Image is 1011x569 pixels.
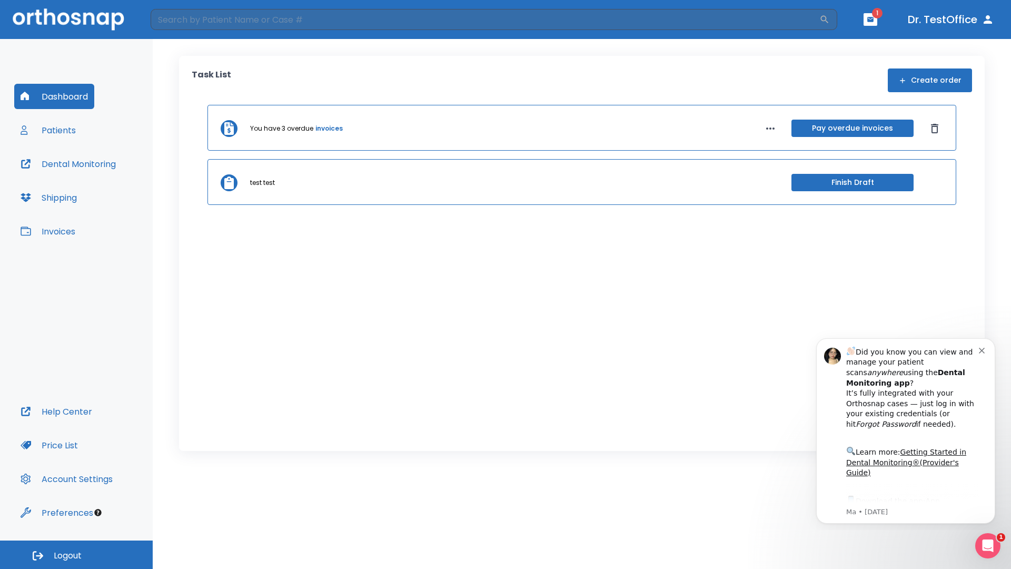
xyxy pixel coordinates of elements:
[14,151,122,176] button: Dental Monitoring
[791,120,914,137] button: Pay overdue invoices
[904,10,998,29] button: Dr. TestOffice
[791,174,914,191] button: Finish Draft
[14,500,100,525] button: Preferences
[14,466,119,492] button: Account Settings
[46,168,140,187] a: App Store
[872,8,883,18] span: 1
[14,433,84,458] button: Price List
[13,8,124,30] img: Orthosnap
[926,120,943,137] button: Dismiss
[151,9,819,30] input: Search by Patient Name or Case #
[14,84,94,109] button: Dashboard
[14,399,98,424] button: Help Center
[315,124,343,133] a: invoices
[14,117,82,143] button: Patients
[54,550,82,562] span: Logout
[46,179,179,188] p: Message from Ma, sent 7w ago
[46,165,179,219] div: Download the app: | ​ Let us know if you need help getting started!
[888,68,972,92] button: Create order
[14,219,82,244] button: Invoices
[250,124,313,133] p: You have 3 overdue
[93,508,103,517] div: Tooltip anchor
[800,329,1011,530] iframe: Intercom notifications message
[14,185,83,210] button: Shipping
[192,68,231,92] p: Task List
[975,533,1000,558] iframe: Intercom live chat
[250,178,275,188] p: test test
[179,16,187,25] button: Dismiss notification
[997,533,1005,542] span: 1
